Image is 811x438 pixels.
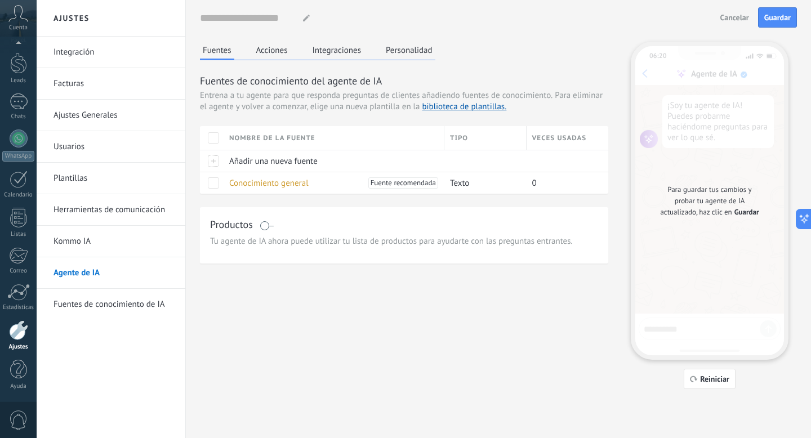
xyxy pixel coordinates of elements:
div: Listas [2,231,35,238]
a: Agente de IA [54,257,174,289]
li: Facturas [37,68,185,100]
li: Usuarios [37,131,185,163]
button: Personalidad [383,42,435,59]
button: Fuentes [200,42,234,60]
span: Guardar [764,14,791,21]
div: Conocimiento general [224,172,439,194]
li: Plantillas [37,163,185,194]
button: Integraciones [310,42,364,59]
span: Para eliminar el agente y volver a comenzar, elige una nueva plantilla en la [200,90,603,112]
div: Ayuda [2,383,35,390]
a: Usuarios [54,131,174,163]
button: Guardar [758,7,797,28]
a: Herramientas de comunicación [54,194,174,226]
a: Fuentes de conocimiento de IA [54,289,174,320]
div: Nombre de la fuente [224,126,444,150]
div: 0 [527,172,600,194]
h3: Fuentes de conocimiento del agente de IA [200,74,608,88]
a: Integración [54,37,174,68]
span: Conocimiento general [229,178,309,189]
button: Acciones [253,42,291,59]
span: Entrena a tu agente para que responda preguntas de clientes añadiendo fuentes de conocimiento. [200,90,552,101]
div: Tipo [444,126,526,150]
div: Texto [444,172,521,194]
li: Fuentes de conocimiento de IA [37,289,185,320]
li: Integración [37,37,185,68]
button: Cancelar [715,9,754,26]
span: Añadir una nueva fuente [229,156,318,167]
span: Texto [450,178,469,189]
button: Reiniciar [684,369,736,389]
div: Veces usadas [527,126,609,150]
span: Cuenta [9,24,28,32]
li: Ajustes Generales [37,100,185,131]
div: Estadísticas [2,304,35,311]
span: Tu agente de IA ahora puede utilizar tu lista de productos para ayudarte con las preguntas entran... [210,236,598,247]
div: WhatsApp [2,151,34,162]
div: Correo [2,267,35,275]
h3: Productos [210,217,253,231]
div: Calendario [2,191,35,199]
a: Ajustes Generales [54,100,174,131]
a: biblioteca de plantillas. [422,101,506,112]
span: Reiniciar [700,375,729,383]
li: Agente de IA [37,257,185,289]
span: Guardar [734,207,759,218]
li: Herramientas de comunicación [37,194,185,226]
div: Leads [2,77,35,84]
li: Kommo IA [37,226,185,257]
div: Ajustes [2,343,35,351]
span: Fuente recomendada [371,177,436,189]
a: Kommo IA [54,226,174,257]
span: Cancelar [720,14,749,21]
span: Para guardar tus cambios y probar tu agente de IA actualizado, haz clic en [660,185,751,217]
a: Facturas [54,68,174,100]
div: Chats [2,113,35,120]
span: 0 [532,178,537,189]
a: Plantillas [54,163,174,194]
